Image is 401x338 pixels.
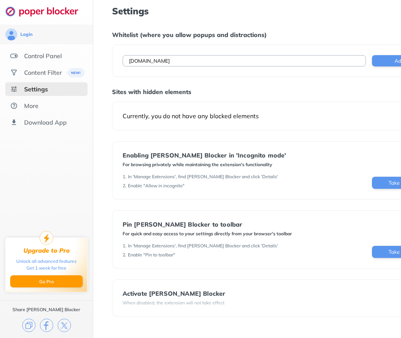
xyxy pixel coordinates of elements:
[23,247,70,254] div: Upgrade to Pro
[123,174,126,180] div: 1 .
[123,183,126,189] div: 2 .
[20,31,32,37] div: Login
[123,300,226,306] div: When disabled, the extension will not take effect
[128,174,278,180] div: In 'Manage Extensions', find [PERSON_NAME] Blocker and click 'Details'
[24,52,62,60] div: Control Panel
[123,243,126,249] div: 1 .
[123,152,286,159] div: Enabling [PERSON_NAME] Blocker in 'Incognito mode'
[128,183,184,189] div: Enable "Allow in incognito"
[123,55,366,66] input: Example: twitter.com
[123,252,126,258] div: 2 .
[24,119,67,126] div: Download App
[5,28,17,40] img: avatar.svg
[40,231,53,245] img: upgrade-to-pro.svg
[24,85,48,93] div: Settings
[10,52,18,60] img: features.svg
[10,119,18,126] img: download-app.svg
[40,319,53,332] img: facebook.svg
[10,275,83,287] button: Go Pro
[12,307,80,313] div: Share [PERSON_NAME] Blocker
[123,231,292,237] div: For quick and easy access to your settings directly from your browser's toolbar
[128,243,278,249] div: In 'Manage Extensions', find [PERSON_NAME] Blocker and click 'Details'
[123,290,226,297] div: Activate [PERSON_NAME] Blocker
[26,265,66,272] div: Get 1 week for free
[24,69,62,76] div: Content Filter
[16,258,77,265] div: Unlock all advanced features
[10,69,18,76] img: social.svg
[123,221,292,228] div: Pin [PERSON_NAME] Blocker to toolbar
[128,252,175,258] div: Enable "Pin to toolbar"
[22,319,35,332] img: copy.svg
[123,162,286,168] div: For browsing privately while maintaining the extension's functionality
[24,102,38,110] div: More
[5,6,86,17] img: logo-webpage.svg
[58,319,71,332] img: x.svg
[10,102,18,110] img: about.svg
[66,68,84,77] img: menuBanner.svg
[10,85,18,93] img: settings-selected.svg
